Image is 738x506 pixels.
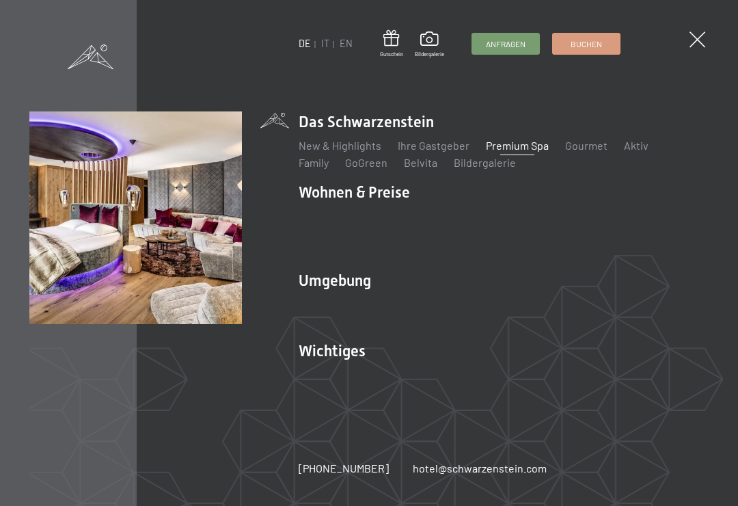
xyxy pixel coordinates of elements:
[299,461,389,476] a: [PHONE_NUMBER]
[380,30,403,58] a: Gutschein
[321,38,329,49] a: IT
[565,139,607,152] a: Gourmet
[486,139,549,152] a: Premium Spa
[340,38,353,49] a: EN
[413,461,547,476] a: hotel@schwarzenstein.com
[553,34,620,54] a: Buchen
[486,38,525,50] span: Anfragen
[299,139,381,152] a: New & Highlights
[299,462,389,475] span: [PHONE_NUMBER]
[380,51,403,58] span: Gutschein
[472,34,539,54] a: Anfragen
[571,38,602,50] span: Buchen
[345,156,387,169] a: GoGreen
[299,38,311,49] a: DE
[415,31,444,57] a: Bildergalerie
[398,139,469,152] a: Ihre Gastgeber
[299,156,329,169] a: Family
[404,156,437,169] a: Belvita
[454,156,516,169] a: Bildergalerie
[415,51,444,58] span: Bildergalerie
[624,139,648,152] a: Aktiv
